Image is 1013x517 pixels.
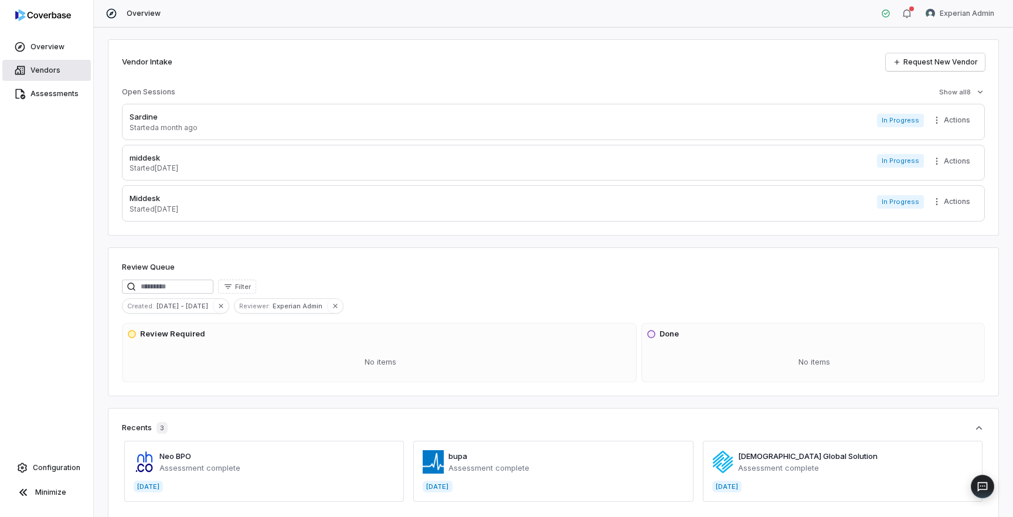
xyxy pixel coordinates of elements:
img: Experian Admin avatar [926,9,935,18]
p: Started [DATE] [130,205,178,214]
a: Vendors [2,60,91,81]
a: Configuration [5,457,89,478]
a: SardineStarteda month agoIn ProgressMore actions [122,104,985,140]
div: No items [647,347,982,377]
span: Created : [123,301,157,311]
button: Experian Admin avatarExperian Admin [919,5,1001,22]
h2: Vendor Intake [122,56,172,68]
a: Overview [2,36,91,57]
h1: Review Queue [122,261,175,273]
p: Started a month ago [130,123,198,132]
button: Minimize [5,481,89,504]
span: Experian Admin [940,9,994,18]
span: Overview [30,42,64,52]
h3: Review Required [140,328,205,340]
span: Reviewer : [234,301,273,311]
a: Request New Vendor [886,53,985,71]
a: middeskStarted[DATE]In ProgressMore actions [122,145,985,181]
button: More actions [929,111,977,129]
button: Filter [218,280,256,294]
p: Sardine [130,111,198,123]
img: logo-D7KZi-bG.svg [15,9,71,21]
h3: Open Sessions [122,87,175,97]
p: middesk [130,152,178,164]
a: Assessments [2,83,91,104]
h3: Done [660,328,679,340]
span: Filter [235,283,251,291]
span: [DATE] - [DATE] [157,301,213,311]
span: Experian Admin [273,301,327,311]
span: In Progress [877,114,924,127]
a: bupa [448,451,467,461]
div: No items [127,347,634,377]
button: More actions [929,193,977,210]
button: More actions [929,152,977,170]
span: 3 [157,422,168,434]
a: MiddeskStarted[DATE]In ProgressMore actions [122,185,985,222]
span: Minimize [35,488,66,497]
a: Neo BPO [159,451,191,461]
span: Vendors [30,66,60,75]
span: In Progress [877,154,924,168]
button: Recents3 [122,422,985,434]
a: [DEMOGRAPHIC_DATA] Global Solution [738,451,878,461]
span: Overview [127,9,161,18]
p: Started [DATE] [130,164,178,173]
div: Recents [122,422,168,434]
p: Middesk [130,193,178,205]
span: In Progress [877,195,924,209]
button: Show all8 [936,81,988,103]
span: Configuration [33,463,80,472]
span: Assessments [30,89,79,98]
